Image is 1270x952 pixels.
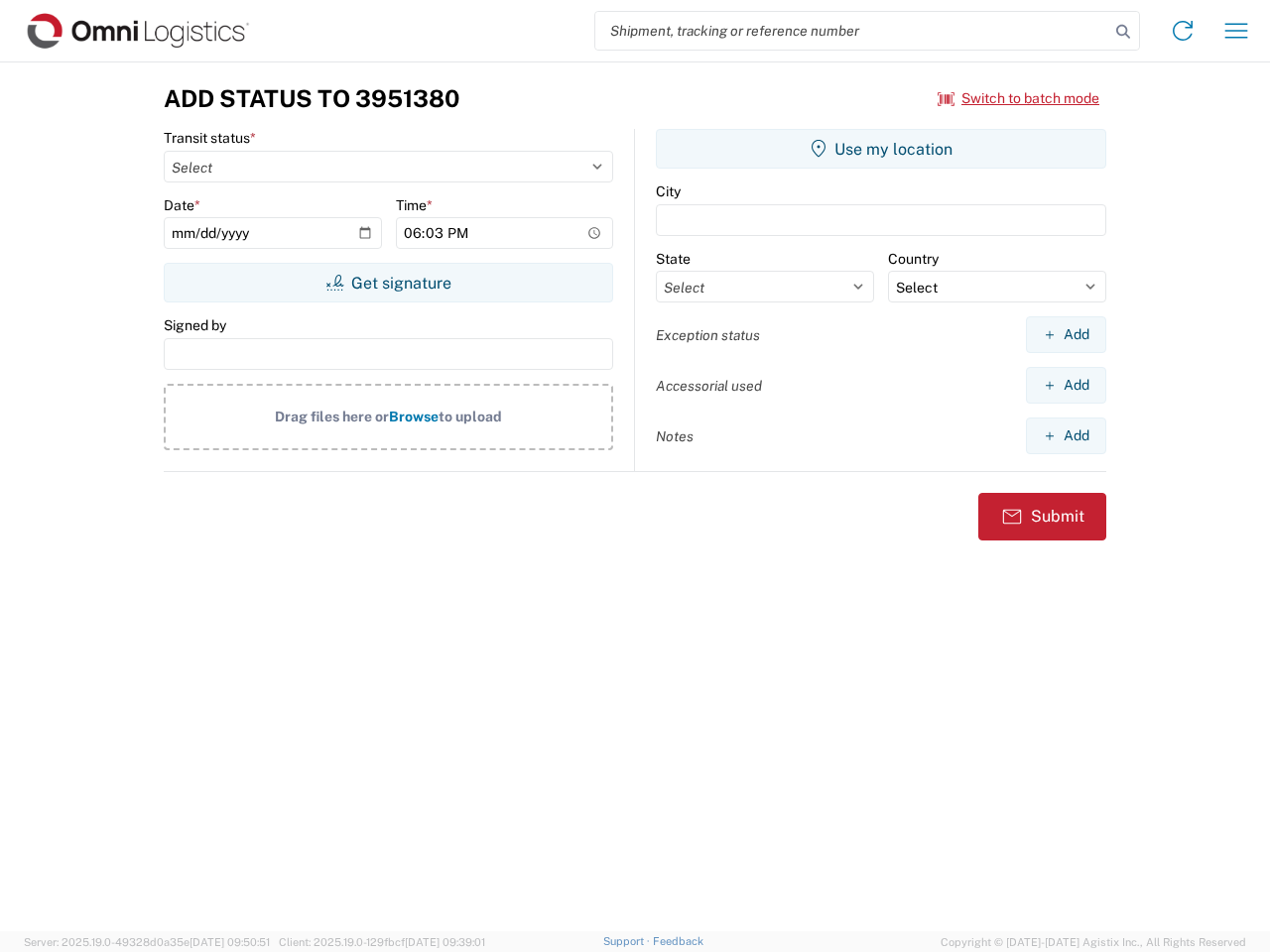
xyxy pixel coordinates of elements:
[396,196,433,214] label: Time
[1026,316,1106,353] button: Add
[164,84,459,113] h3: Add Status to 3951380
[389,409,439,424] span: Browse
[275,409,389,424] span: Drag files here or
[656,377,762,395] label: Accessorial used
[164,196,200,214] label: Date
[164,316,226,334] label: Signed by
[164,263,613,302] button: Get signature
[941,933,1246,951] span: Copyright © [DATE]-[DATE] Agistix Inc., All Rights Reserved
[595,12,1109,50] input: Shipment, tracking or reference number
[656,250,691,268] label: State
[978,493,1106,540] button: Submit
[653,935,703,947] a: Feedback
[439,409,502,424] span: to upload
[1026,417,1106,454] button: Add
[279,936,485,948] span: Client: 2025.19.0-129fbcf
[656,129,1106,169] button: Use my location
[656,326,760,344] label: Exception status
[656,182,681,200] label: City
[603,935,653,947] a: Support
[190,936,270,948] span: [DATE] 09:50:51
[405,936,485,948] span: [DATE] 09:39:01
[938,82,1099,115] button: Switch to batch mode
[164,129,256,147] label: Transit status
[888,250,939,268] label: Country
[24,936,270,948] span: Server: 2025.19.0-49328d0a35e
[1026,367,1106,404] button: Add
[656,427,694,445] label: Notes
